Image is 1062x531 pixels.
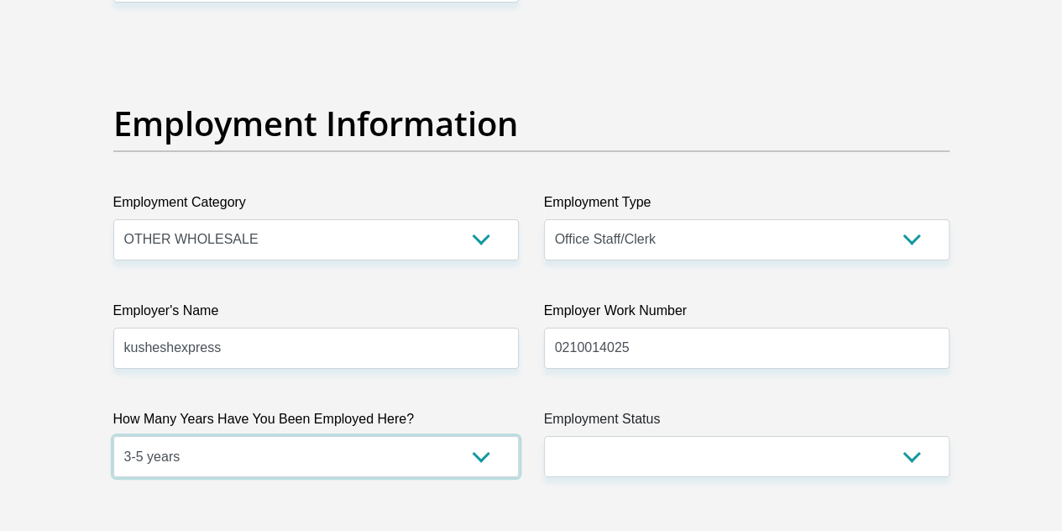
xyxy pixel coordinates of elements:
[113,328,519,369] input: Employer's Name
[544,328,950,369] input: Employer Work Number
[544,301,950,328] label: Employer Work Number
[113,409,519,436] label: How Many Years Have You Been Employed Here?
[113,301,519,328] label: Employer's Name
[113,103,950,144] h2: Employment Information
[544,409,950,436] label: Employment Status
[544,192,950,219] label: Employment Type
[113,192,519,219] label: Employment Category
